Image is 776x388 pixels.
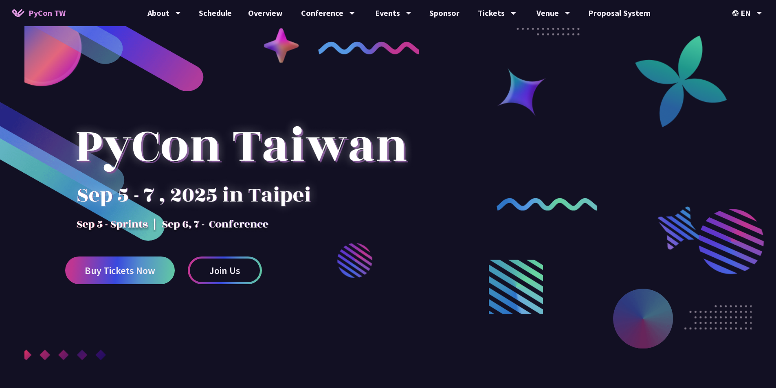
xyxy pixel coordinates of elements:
[318,42,419,54] img: curly-1.ebdbada.png
[188,256,262,284] a: Join Us
[85,265,155,276] span: Buy Tickets Now
[29,7,66,19] span: PyCon TW
[4,3,74,23] a: PyCon TW
[732,10,741,16] img: Locale Icon
[65,256,175,284] a: Buy Tickets Now
[497,198,598,210] img: curly-2.e802c9f.png
[209,265,240,276] span: Join Us
[12,9,24,17] img: Home icon of PyCon TW 2025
